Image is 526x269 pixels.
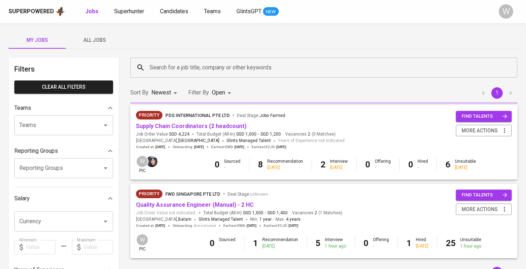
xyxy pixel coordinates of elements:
[146,156,157,167] img: diazagista@glints.com
[455,158,476,171] div: Unsuitable
[462,126,498,135] span: more actions
[499,4,513,19] div: W
[477,87,517,99] nav: pagination navigation
[456,111,512,122] button: find talents
[276,217,301,222] span: Max.
[445,160,450,170] b: 6
[455,165,476,171] div: [DATE]
[253,238,258,248] b: 1
[418,158,428,171] div: Hired
[227,138,271,143] span: Glints Managed Talent
[265,210,266,216] span: -
[252,145,286,150] span: Earliest ECJD :
[101,120,111,130] button: Open
[14,63,113,75] h6: Filters
[136,223,165,228] span: Created at :
[321,160,326,170] b: 2
[228,192,268,197] span: Deal Stage :
[210,238,215,248] b: 0
[406,238,411,248] b: 1
[259,113,285,118] span: Jobs Farmed
[224,165,240,171] div: -
[194,223,216,228] span: Not indicated
[188,88,209,97] p: Filter By
[460,237,481,249] div: Unsuitable
[262,237,298,249] div: Recommendation
[373,237,389,249] div: Offering
[172,145,204,150] span: Onboarding :
[136,216,191,223] span: [GEOGRAPHIC_DATA] ,
[14,104,31,112] p: Teams
[236,131,257,137] span: SGD 1,000
[136,123,247,129] a: Supply Chain Coordinators (2 headcount)
[456,190,512,201] button: find talents
[250,192,268,197] span: unknown
[408,160,413,170] b: 0
[114,8,144,15] span: Superhunter
[212,89,225,96] span: Open
[285,131,336,137] span: Vacancies ( 0 Matches )
[204,8,221,15] span: Teams
[155,145,165,150] span: [DATE]
[85,7,100,16] a: Jobs
[169,131,189,137] span: SGD 4,224
[325,237,346,249] div: Interview
[136,190,162,197] span: Priority
[456,204,512,215] button: more actions
[250,217,272,222] span: Min.
[172,223,216,228] span: Onboarding :
[364,238,369,248] b: 0
[136,234,148,246] div: W
[101,216,111,226] button: Open
[215,160,220,170] b: 0
[136,234,148,252] div: pic
[219,237,235,249] div: Sourced
[55,6,65,17] img: app logo
[375,158,391,171] div: Offering
[165,113,230,118] span: PDS International Pte Ltd
[151,88,171,97] p: Newest
[316,238,321,248] b: 5
[418,165,428,171] div: -
[446,238,456,248] b: 25
[278,137,346,145] span: Years of Experience not indicated.
[26,240,55,254] input: Value
[237,7,279,16] a: GlintsGPT NEW
[375,165,391,171] div: -
[273,216,274,223] span: -
[234,145,244,150] span: [DATE]
[136,190,162,198] div: New Job received from Demand Team
[203,210,288,216] span: Total Budget (All-In)
[262,243,298,249] div: [DATE]
[204,7,222,16] a: Teams
[456,125,512,137] button: more actions
[14,147,58,155] p: Reporting Groups
[14,101,113,115] div: Teams
[136,210,196,216] span: Job Order Value not indicated.
[130,88,148,97] p: Sort By
[14,144,113,158] div: Reporting Groups
[267,210,288,216] span: SGD 1,400
[165,191,220,197] span: FWD Singapore Pte Ltd
[264,223,298,228] span: Earliest ECJD :
[194,145,204,150] span: [DATE]
[259,217,272,222] span: 1 year
[462,205,498,214] span: more actions
[260,131,281,137] span: SGD 1,200
[178,137,219,145] span: [GEOGRAPHIC_DATA]
[9,8,54,16] div: Superpowered
[136,112,162,119] span: Priority
[237,113,285,118] span: Deal Stage :
[14,80,113,94] button: Clear All filters
[243,210,263,216] span: SGD 1,000
[212,86,234,99] div: Open
[258,160,263,170] b: 8
[258,131,259,137] span: -
[178,216,191,223] span: Batam
[416,237,428,249] div: Hired
[13,36,62,45] span: My Jobs
[20,83,107,92] span: Clear All filters
[330,165,348,171] div: [DATE]
[292,210,342,216] span: Vacancies ( 1 Matches )
[267,165,303,171] div: [DATE]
